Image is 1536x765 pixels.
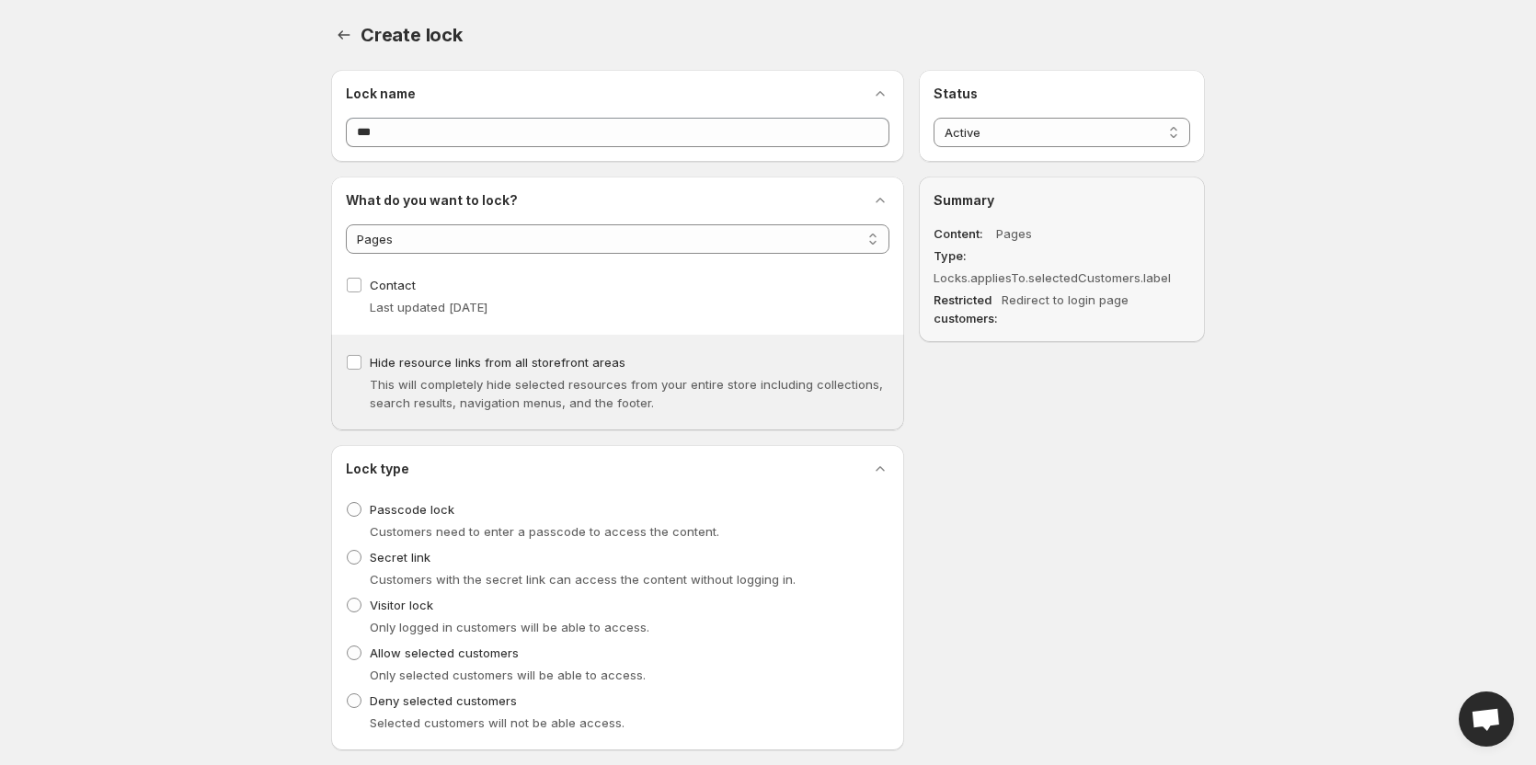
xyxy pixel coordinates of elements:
dt: Content : [934,224,992,243]
span: Hide resource links from all storefront areas [370,355,625,370]
span: Deny selected customers [370,693,517,708]
dt: Restricted customers: [934,291,998,327]
span: Create lock [361,24,463,46]
span: Only selected customers will be able to access. [370,668,646,682]
dt: Type : [934,246,992,265]
span: Visitor lock [370,598,433,612]
span: Contact [370,278,416,292]
span: Secret link [370,550,430,565]
span: Customers need to enter a passcode to access the content. [370,524,719,539]
span: Last updated [DATE] [370,300,487,314]
div: Open chat [1459,691,1514,747]
h2: Summary [934,191,1190,210]
span: Selected customers will not be able access. [370,715,625,730]
dd: Pages [996,224,1138,243]
dd: Redirect to login page [1002,291,1143,327]
h2: Lock type [346,460,409,478]
h2: Lock name [346,85,416,103]
span: Only logged in customers will be able to access. [370,620,649,634]
h2: Status [934,85,1190,103]
span: Passcode lock [370,502,454,517]
span: Customers with the secret link can access the content without logging in. [370,572,796,587]
span: Allow selected customers [370,645,519,660]
h2: What do you want to lock? [346,191,518,210]
span: This will completely hide selected resources from your entire store including collections, search... [370,377,883,410]
dd: Locks.appliesTo.selectedCustomers.label [934,268,1171,287]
